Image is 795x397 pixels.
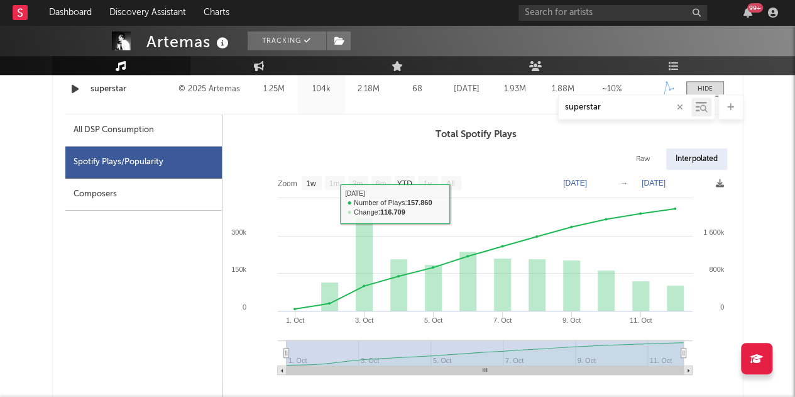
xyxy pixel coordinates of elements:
div: Artemas [146,31,232,52]
div: Composers [65,179,222,211]
text: 1m [329,179,339,188]
text: 5. Oct [424,316,442,324]
text: 1y [423,179,431,188]
text: 1w [306,179,316,188]
div: 2.18M [348,83,389,96]
text: 9. Oct [562,316,580,324]
text: 0 [242,303,246,311]
button: 99+ [743,8,752,18]
div: All DSP Consumption [74,123,154,138]
div: All DSP Consumption [65,115,222,147]
text: 800k [709,266,724,273]
text: Zoom [278,179,297,188]
div: [DATE] [446,83,488,96]
text: 1 600k [703,228,724,236]
text: All [446,179,454,188]
div: 1.25M [254,83,295,96]
div: Raw [627,148,660,170]
text: 7. Oct [493,316,511,324]
input: Search by song name or URL [559,103,691,113]
div: ~ 10 % [591,83,633,96]
div: © 2025 Artemas [178,82,247,97]
text: [DATE] [563,179,587,187]
div: 1.88M [542,83,584,96]
div: 68 [395,83,439,96]
h3: Total Spotify Plays [222,127,730,142]
text: 11. Oct [629,316,651,324]
text: 0 [720,303,723,311]
button: Tracking [248,31,326,50]
text: 3. Oct [354,316,373,324]
text: → [620,179,628,187]
div: 104k [301,83,342,96]
div: Interpolated [666,148,727,170]
div: 99 + [747,3,763,13]
a: superstar [90,83,173,96]
text: YTD [397,179,412,188]
text: 6m [375,179,386,188]
div: Spotify Plays/Popularity [65,147,222,179]
text: 3m [352,179,363,188]
input: Search for artists [518,5,707,21]
text: 150k [231,266,246,273]
text: 1. Oct [285,316,304,324]
text: [DATE] [642,179,666,187]
div: 1.93M [494,83,536,96]
text: 300k [231,228,246,236]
